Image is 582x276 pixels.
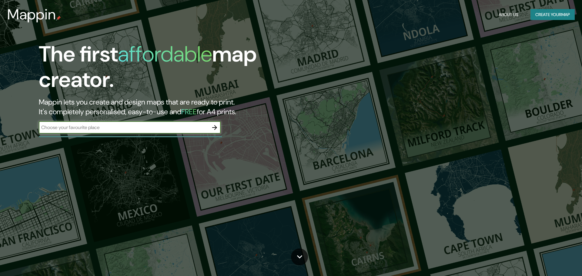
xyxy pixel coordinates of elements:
h1: The first map creator. [39,42,330,97]
input: Choose your favourite place [39,124,209,131]
img: mappin-pin [56,16,61,21]
button: About Us [496,9,521,20]
h1: affordable [118,40,212,68]
h2: Mappin lets you create and design maps that are ready to print. It's completely personalised, eas... [39,97,330,117]
button: Create yourmap [530,9,575,20]
h5: FREE [181,107,197,116]
h3: Mappin [7,6,56,23]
